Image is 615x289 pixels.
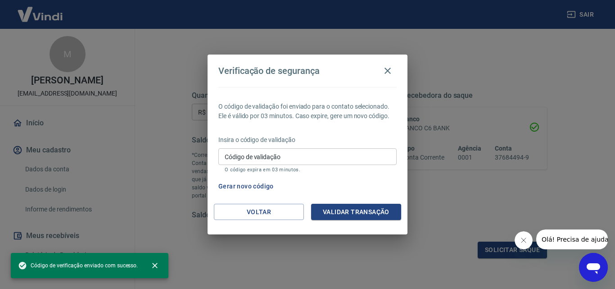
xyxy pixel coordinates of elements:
[536,229,608,249] iframe: Mensagem da empresa
[579,253,608,282] iframe: Botão para abrir a janela de mensagens
[515,231,533,249] iframe: Fechar mensagem
[18,261,138,270] span: Código de verificação enviado com sucesso.
[145,256,165,275] button: close
[311,204,401,220] button: Validar transação
[215,178,277,195] button: Gerar novo código
[225,167,390,173] p: O código expira em 03 minutos.
[214,204,304,220] button: Voltar
[218,135,397,145] p: Insira o código de validação
[218,102,397,121] p: O código de validação foi enviado para o contato selecionado. Ele é válido por 03 minutos. Caso e...
[218,65,320,76] h4: Verificação de segurança
[5,6,76,14] span: Olá! Precisa de ajuda?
